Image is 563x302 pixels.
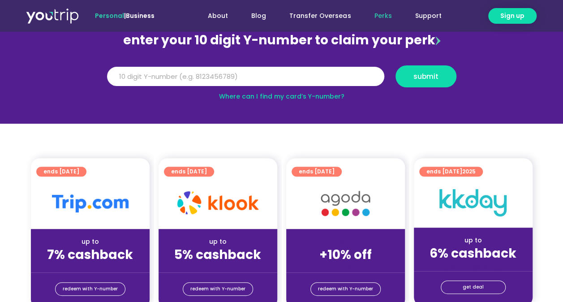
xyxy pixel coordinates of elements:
[240,8,278,24] a: Blog
[403,8,453,24] a: Support
[318,283,373,295] span: redeem with Y-number
[38,263,142,272] div: (for stays only)
[419,167,483,177] a: ends [DATE]2025
[463,281,484,293] span: get deal
[190,283,245,295] span: redeem with Y-number
[430,245,516,262] strong: 6% cashback
[36,167,86,177] a: ends [DATE]
[166,237,270,246] div: up to
[95,11,155,20] span: |
[310,282,381,296] a: redeem with Y-number
[183,282,253,296] a: redeem with Y-number
[55,282,125,296] a: redeem with Y-number
[171,167,207,177] span: ends [DATE]
[126,11,155,20] a: Business
[319,246,372,263] strong: +10% off
[196,8,240,24] a: About
[292,167,342,177] a: ends [DATE]
[488,8,537,24] a: Sign up
[278,8,362,24] a: Transfer Overseas
[413,73,438,80] span: submit
[337,237,354,246] span: up to
[362,8,403,24] a: Perks
[174,246,261,263] strong: 5% cashback
[462,168,476,175] span: 2025
[103,29,461,52] div: enter your 10 digit Y-number to claim your perk
[107,67,384,86] input: 10 digit Y-number (e.g. 8123456789)
[107,65,456,94] form: Y Number
[43,167,79,177] span: ends [DATE]
[426,167,476,177] span: ends [DATE]
[500,11,524,21] span: Sign up
[63,283,118,295] span: redeem with Y-number
[179,8,453,24] nav: Menu
[38,237,142,246] div: up to
[395,65,456,87] button: submit
[164,167,214,177] a: ends [DATE]
[166,263,270,272] div: (for stays only)
[47,246,133,263] strong: 7% cashback
[293,263,398,272] div: (for stays only)
[421,262,525,271] div: (for stays only)
[219,92,344,101] a: Where can I find my card’s Y-number?
[421,236,525,245] div: up to
[95,11,124,20] span: Personal
[441,280,506,294] a: get deal
[299,167,335,177] span: ends [DATE]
